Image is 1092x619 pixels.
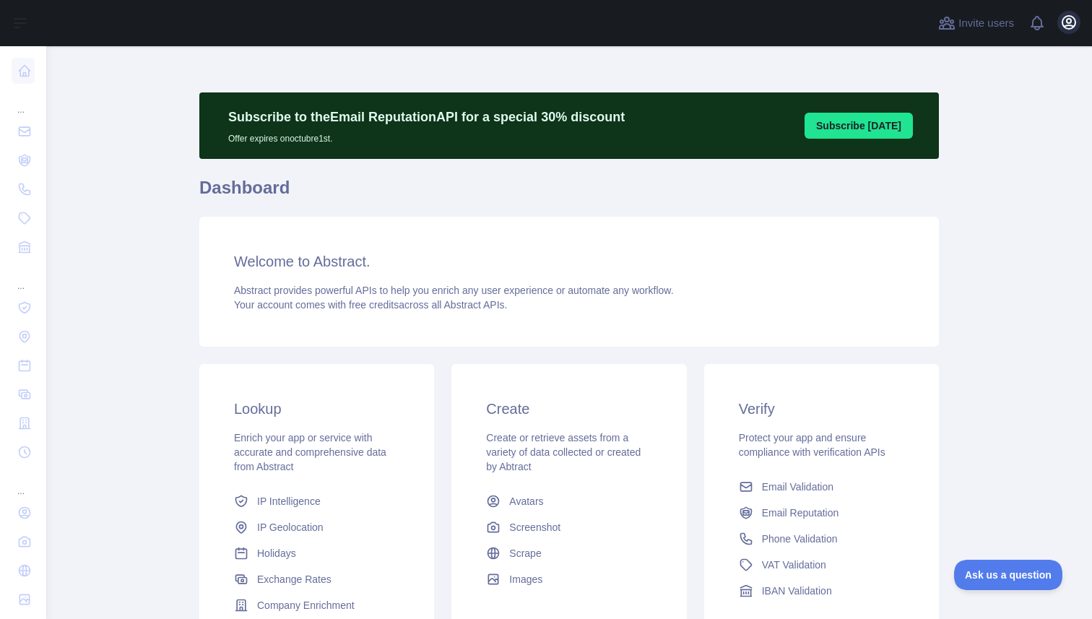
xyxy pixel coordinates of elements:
h1: Dashboard [199,176,939,211]
span: Create or retrieve assets from a variety of data collected or created by Abtract [486,432,641,472]
button: Invite users [935,12,1017,35]
a: Phone Validation [733,526,910,552]
div: ... [12,263,35,292]
span: IP Intelligence [257,494,321,508]
div: ... [12,468,35,497]
h3: Welcome to Abstract. [234,251,904,272]
h3: Create [486,399,651,419]
p: Subscribe to the Email Reputation API for a special 30 % discount [228,107,625,127]
a: Email Reputation [733,500,910,526]
span: Phone Validation [762,532,838,546]
span: IP Geolocation [257,520,324,534]
h3: Verify [739,399,904,419]
span: IBAN Validation [762,584,832,598]
a: Avatars [480,488,657,514]
span: Scrape [509,546,541,560]
a: VAT Validation [733,552,910,578]
a: Holidays [228,540,405,566]
a: IP Intelligence [228,488,405,514]
span: Protect your app and ensure compliance with verification APIs [739,432,885,458]
span: Company Enrichment [257,598,355,612]
div: ... [12,87,35,116]
a: IBAN Validation [733,578,910,604]
span: Screenshot [509,520,560,534]
span: Email Reputation [762,506,839,520]
span: Avatars [509,494,543,508]
a: IP Geolocation [228,514,405,540]
span: Email Validation [762,480,833,494]
a: Exchange Rates [228,566,405,592]
span: VAT Validation [762,558,826,572]
button: Subscribe [DATE] [805,113,913,139]
h3: Lookup [234,399,399,419]
span: Invite users [958,15,1014,32]
span: Abstract provides powerful APIs to help you enrich any user experience or automate any workflow. [234,285,674,296]
a: Screenshot [480,514,657,540]
a: Email Validation [733,474,910,500]
a: Company Enrichment [228,592,405,618]
span: Your account comes with across all Abstract APIs. [234,299,507,311]
span: Exchange Rates [257,572,331,586]
span: Enrich your app or service with accurate and comprehensive data from Abstract [234,432,386,472]
span: Holidays [257,546,296,560]
iframe: Toggle Customer Support [954,560,1063,590]
span: free credits [349,299,399,311]
a: Scrape [480,540,657,566]
p: Offer expires on octubre 1st. [228,127,625,144]
span: Images [509,572,542,586]
a: Images [480,566,657,592]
